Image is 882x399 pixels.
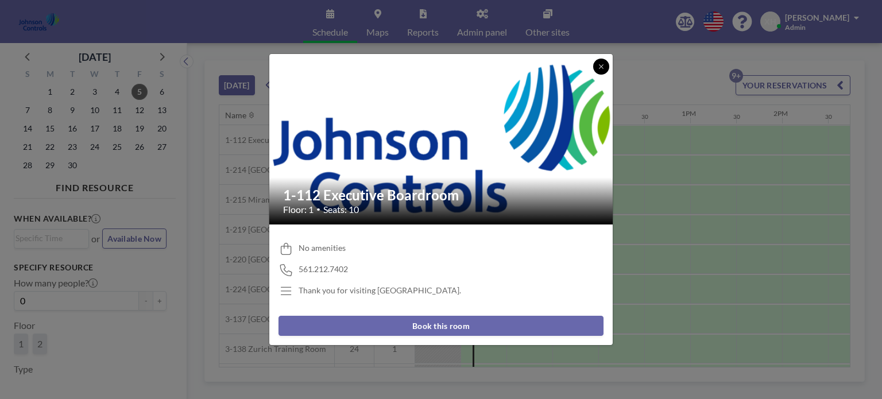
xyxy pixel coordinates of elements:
[299,243,346,253] span: No amenities
[299,264,348,274] span: 561.212.7402
[278,316,604,336] button: Book this room
[316,205,320,214] span: •
[299,285,461,296] p: Thank you for visiting [GEOGRAPHIC_DATA].
[283,204,314,215] span: Floor: 1
[283,187,600,204] h2: 1-112 Executive Boardroom
[323,204,359,215] span: Seats: 10
[269,42,614,235] img: 537.png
